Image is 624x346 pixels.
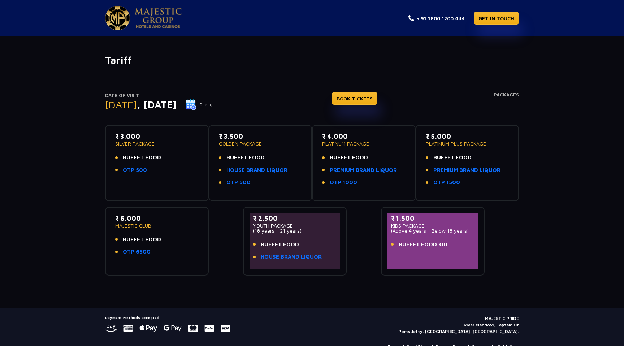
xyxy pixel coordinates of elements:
[219,131,302,141] p: ₹ 3,500
[115,131,199,141] p: ₹ 3,000
[115,213,199,223] p: ₹ 6,000
[115,141,199,146] p: SILVER PACKAGE
[330,166,397,174] a: PREMIUM BRAND LIQUOR
[399,241,447,249] span: BUFFET FOOD KID
[219,141,302,146] p: GOLDEN PACKAGE
[185,99,215,111] button: Change
[332,92,377,105] a: BOOK TICKETS
[426,131,509,141] p: ₹ 5,000
[322,131,406,141] p: ₹ 4,000
[105,315,230,320] h5: Payment Methods accepted
[226,153,265,162] span: BUFFET FOOD
[330,178,357,187] a: OTP 1000
[391,223,474,228] p: KIDS PACKAGE
[137,99,177,111] span: , [DATE]
[253,213,337,223] p: ₹ 2,500
[123,153,161,162] span: BUFFET FOOD
[433,153,472,162] span: BUFFET FOOD
[261,241,299,249] span: BUFFET FOOD
[433,178,460,187] a: OTP 1500
[474,12,519,25] a: GET IN TOUCH
[322,141,406,146] p: PLATINUM PACKAGE
[426,141,509,146] p: PLATINUM PLUS PACKAGE
[105,6,130,30] img: Majestic Pride
[408,14,465,22] a: + 91 1800 1200 444
[226,178,251,187] a: OTP 500
[261,253,322,261] a: HOUSE BRAND LIQUOR
[123,235,161,244] span: BUFFET FOOD
[398,315,519,335] p: MAJESTIC PRIDE River Mandovi, Captain Of Ports Jetty, [GEOGRAPHIC_DATA], [GEOGRAPHIC_DATA].
[226,166,287,174] a: HOUSE BRAND LIQUOR
[330,153,368,162] span: BUFFET FOOD
[105,54,519,66] h1: Tariff
[391,228,474,233] p: (Above 4 years - Below 18 years)
[135,8,182,28] img: Majestic Pride
[123,248,151,256] a: OTP 6500
[253,228,337,233] p: (18 years - 21 years)
[494,92,519,118] h4: Packages
[253,223,337,228] p: YOUTH PACKAGE
[115,223,199,228] p: MAJESTIC CLUB
[105,99,137,111] span: [DATE]
[123,166,147,174] a: OTP 500
[105,92,215,99] p: Date of Visit
[391,213,474,223] p: ₹ 1,500
[433,166,500,174] a: PREMIUM BRAND LIQUOR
